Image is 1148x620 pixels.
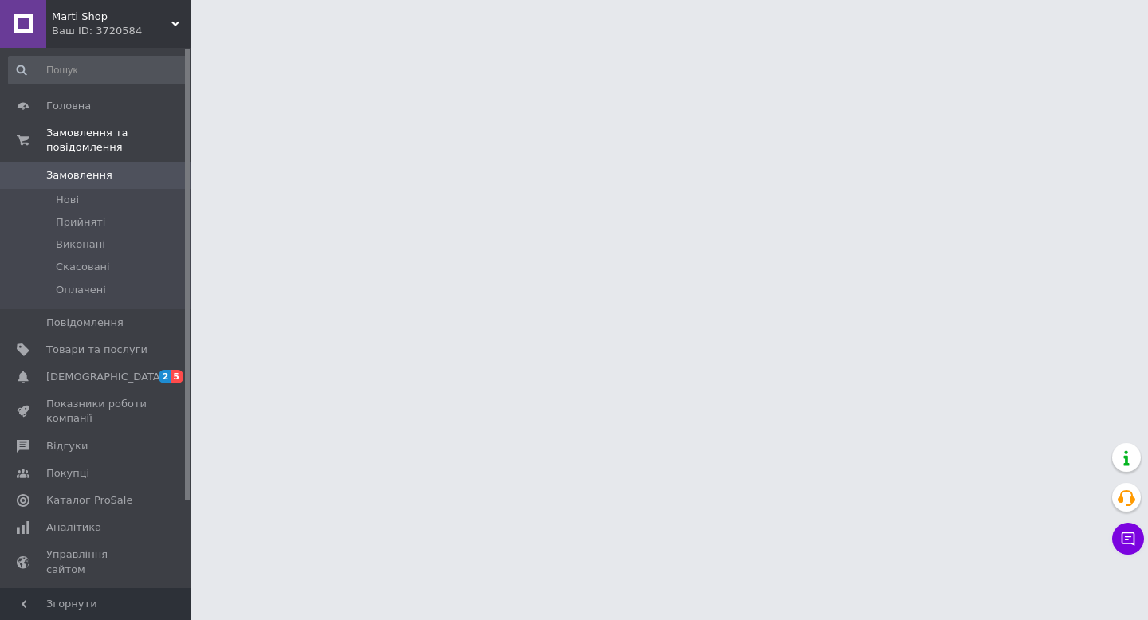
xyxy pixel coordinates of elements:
[46,520,101,535] span: Аналітика
[56,260,110,274] span: Скасовані
[56,237,105,252] span: Виконані
[46,547,147,576] span: Управління сайтом
[52,10,171,24] span: Marti Shop
[46,439,88,453] span: Відгуки
[46,370,164,384] span: [DEMOGRAPHIC_DATA]
[46,493,132,508] span: Каталог ProSale
[159,370,171,383] span: 2
[46,466,89,481] span: Покупці
[46,99,91,113] span: Головна
[56,283,106,297] span: Оплачені
[46,126,191,155] span: Замовлення та повідомлення
[52,24,191,38] div: Ваш ID: 3720584
[1112,523,1144,555] button: Чат з покупцем
[56,215,105,230] span: Прийняті
[46,316,124,330] span: Повідомлення
[46,343,147,357] span: Товари та послуги
[8,56,188,84] input: Пошук
[46,397,147,426] span: Показники роботи компанії
[46,168,112,182] span: Замовлення
[56,193,79,207] span: Нові
[171,370,183,383] span: 5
